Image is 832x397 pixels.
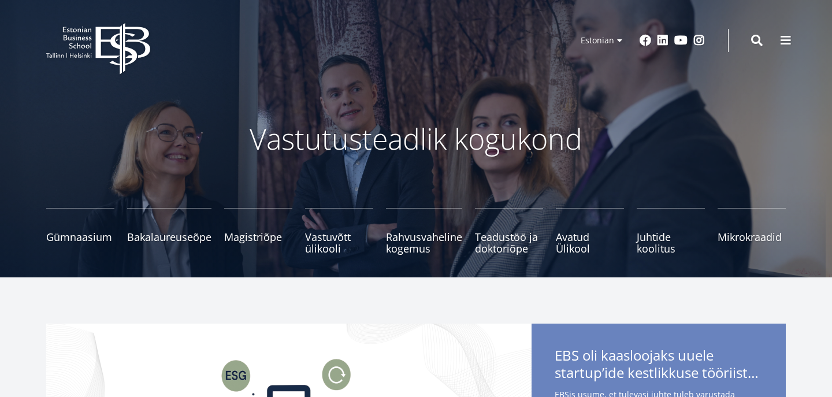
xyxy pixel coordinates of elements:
[224,231,292,243] span: Magistriõpe
[475,208,543,254] a: Teadustöö ja doktoriõpe
[657,35,668,46] a: Linkedin
[46,208,114,254] a: Gümnaasium
[693,35,705,46] a: Instagram
[386,208,462,254] a: Rahvusvaheline kogemus
[224,208,292,254] a: Magistriõpe
[640,35,651,46] a: Facebook
[127,231,211,243] span: Bakalaureuseõpe
[674,35,688,46] a: Youtube
[555,347,763,385] span: EBS oli kaasloojaks uuele
[305,208,373,254] a: Vastuvõtt ülikooli
[127,208,211,254] a: Bakalaureuseõpe
[475,231,543,254] span: Teadustöö ja doktoriõpe
[386,231,462,254] span: Rahvusvaheline kogemus
[637,208,705,254] a: Juhtide koolitus
[305,231,373,254] span: Vastuvõtt ülikooli
[556,231,624,254] span: Avatud Ülikool
[46,231,114,243] span: Gümnaasium
[556,208,624,254] a: Avatud Ülikool
[110,121,722,156] p: Vastutusteadlik kogukond
[555,364,763,381] span: startup’ide kestlikkuse tööriistakastile
[637,231,705,254] span: Juhtide koolitus
[718,231,786,243] span: Mikrokraadid
[718,208,786,254] a: Mikrokraadid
